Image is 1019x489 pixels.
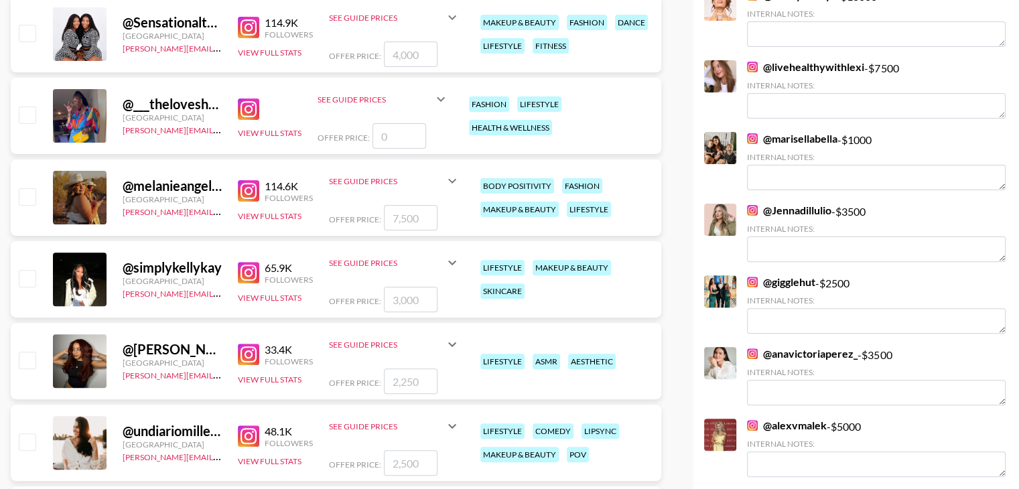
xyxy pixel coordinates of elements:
div: Internal Notes: [747,152,1006,162]
input: 0 [372,123,426,149]
div: Followers [265,438,313,448]
div: body positivity [480,178,554,194]
div: Followers [265,193,313,203]
span: Offer Price: [329,460,381,470]
input: 2,500 [384,450,437,476]
a: [PERSON_NAME][EMAIL_ADDRESS][PERSON_NAME][DOMAIN_NAME] [123,41,385,54]
div: [GEOGRAPHIC_DATA] [123,276,222,286]
img: Instagram [238,180,259,202]
input: 3,000 [384,287,437,312]
span: Offer Price: [329,296,381,306]
a: @livehealthywithlexi [747,60,864,74]
div: See Guide Prices [329,340,444,350]
img: Instagram [238,344,259,365]
div: fashion [562,178,602,194]
div: makeup & beauty [480,447,559,462]
div: @ undiariomillennial [123,423,222,439]
div: 65.9K [265,261,313,275]
div: See Guide Prices [318,94,433,104]
div: lifestyle [480,354,525,369]
div: @ Sensationaltwins [123,14,222,31]
div: [GEOGRAPHIC_DATA] [123,439,222,449]
img: Instagram [238,17,259,38]
div: See Guide Prices [329,410,460,442]
span: Offer Price: [329,378,381,388]
input: 4,000 [384,42,437,67]
button: View Full Stats [238,48,301,58]
div: - $ 3500 [747,347,1006,405]
div: @ ___theloveshegives [123,96,222,113]
div: - $ 2500 [747,275,1006,334]
div: skincare [480,283,525,299]
div: Followers [265,356,313,366]
img: Instagram [747,62,758,72]
div: - $ 1000 [747,132,1006,190]
div: makeup & beauty [480,15,559,30]
div: See Guide Prices [318,83,449,115]
div: fitness [533,38,569,54]
div: - $ 7500 [747,60,1006,119]
div: [GEOGRAPHIC_DATA] [123,358,222,368]
img: Instagram [747,205,758,216]
span: Offer Price: [329,214,381,224]
div: Followers [265,275,313,285]
div: pov [567,447,589,462]
div: Internal Notes: [747,9,1006,19]
div: See Guide Prices [329,176,444,186]
div: aesthetic [568,354,616,369]
div: Internal Notes: [747,224,1006,234]
img: Instagram [747,348,758,359]
a: @anavictoriaperez_ [747,347,858,360]
div: See Guide Prices [329,165,460,197]
img: Instagram [238,425,259,447]
div: fashion [567,15,607,30]
div: [GEOGRAPHIC_DATA] [123,31,222,41]
div: lifestyle [517,96,561,112]
span: Offer Price: [329,51,381,61]
span: Offer Price: [318,133,370,143]
div: Internal Notes: [747,367,1006,377]
button: View Full Stats [238,293,301,303]
div: health & wellness [469,120,552,135]
div: dance [615,15,648,30]
div: See Guide Prices [329,258,444,268]
div: See Guide Prices [329,1,460,33]
div: asmr [533,354,560,369]
img: Instagram [238,98,259,120]
div: makeup & beauty [533,260,611,275]
button: View Full Stats [238,374,301,385]
div: - $ 3500 [747,204,1006,262]
div: Internal Notes: [747,295,1006,305]
a: @marisellabella [747,132,837,145]
a: @Jennadillulio [747,204,831,217]
div: comedy [533,423,573,439]
div: See Guide Prices [329,13,444,23]
div: 114.6K [265,180,313,193]
div: See Guide Prices [329,247,460,279]
div: - $ 5000 [747,419,1006,477]
div: 114.9K [265,16,313,29]
div: [GEOGRAPHIC_DATA] [123,194,222,204]
img: Instagram [747,420,758,431]
div: See Guide Prices [329,421,444,431]
img: Instagram [238,262,259,283]
div: Internal Notes: [747,439,1006,449]
input: 2,250 [384,368,437,394]
div: Internal Notes: [747,80,1006,90]
a: @gigglehut [747,275,815,289]
div: @ [PERSON_NAME].[PERSON_NAME] [123,341,222,358]
div: [GEOGRAPHIC_DATA] [123,113,222,123]
div: lifestyle [480,423,525,439]
div: lifestyle [567,202,611,217]
a: [PERSON_NAME][EMAIL_ADDRESS][PERSON_NAME][DOMAIN_NAME] [123,123,385,135]
div: 48.1K [265,425,313,438]
div: lifestyle [480,260,525,275]
a: [PERSON_NAME][EMAIL_ADDRESS][PERSON_NAME][DOMAIN_NAME] [123,368,385,380]
div: fashion [469,96,509,112]
button: View Full Stats [238,456,301,466]
div: Followers [265,29,313,40]
div: lipsync [582,423,619,439]
div: lifestyle [480,38,525,54]
a: @alexvmalek [747,419,827,432]
button: View Full Stats [238,128,301,138]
